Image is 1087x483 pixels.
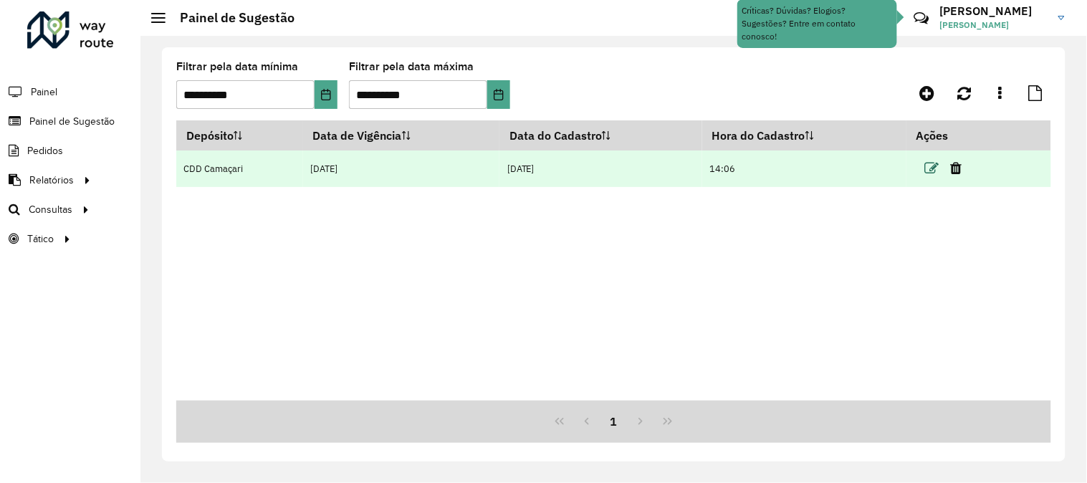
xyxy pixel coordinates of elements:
[27,231,54,247] span: Tático
[29,114,115,129] span: Painel de Sugestão
[951,158,962,178] a: Excluir
[487,80,510,109] button: Choose Date
[499,150,702,187] td: [DATE]
[303,120,499,150] th: Data de Vigência
[303,150,499,187] td: [DATE]
[499,120,702,150] th: Data do Cadastro
[702,150,906,187] td: 14:06
[176,120,303,150] th: Depósito
[176,58,298,75] label: Filtrar pela data mínima
[315,80,337,109] button: Choose Date
[176,150,303,187] td: CDD Camaçari
[29,173,74,188] span: Relatórios
[29,202,72,217] span: Consultas
[31,85,57,100] span: Painel
[906,3,937,34] a: Contato Rápido
[702,120,906,150] th: Hora do Cadastro
[925,158,939,178] a: Editar
[349,58,474,75] label: Filtrar pela data máxima
[166,10,295,26] h2: Painel de Sugestão
[940,4,1048,18] h3: [PERSON_NAME]
[27,143,63,158] span: Pedidos
[940,19,1048,32] span: [PERSON_NAME]
[906,120,992,150] th: Ações
[600,408,628,435] button: 1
